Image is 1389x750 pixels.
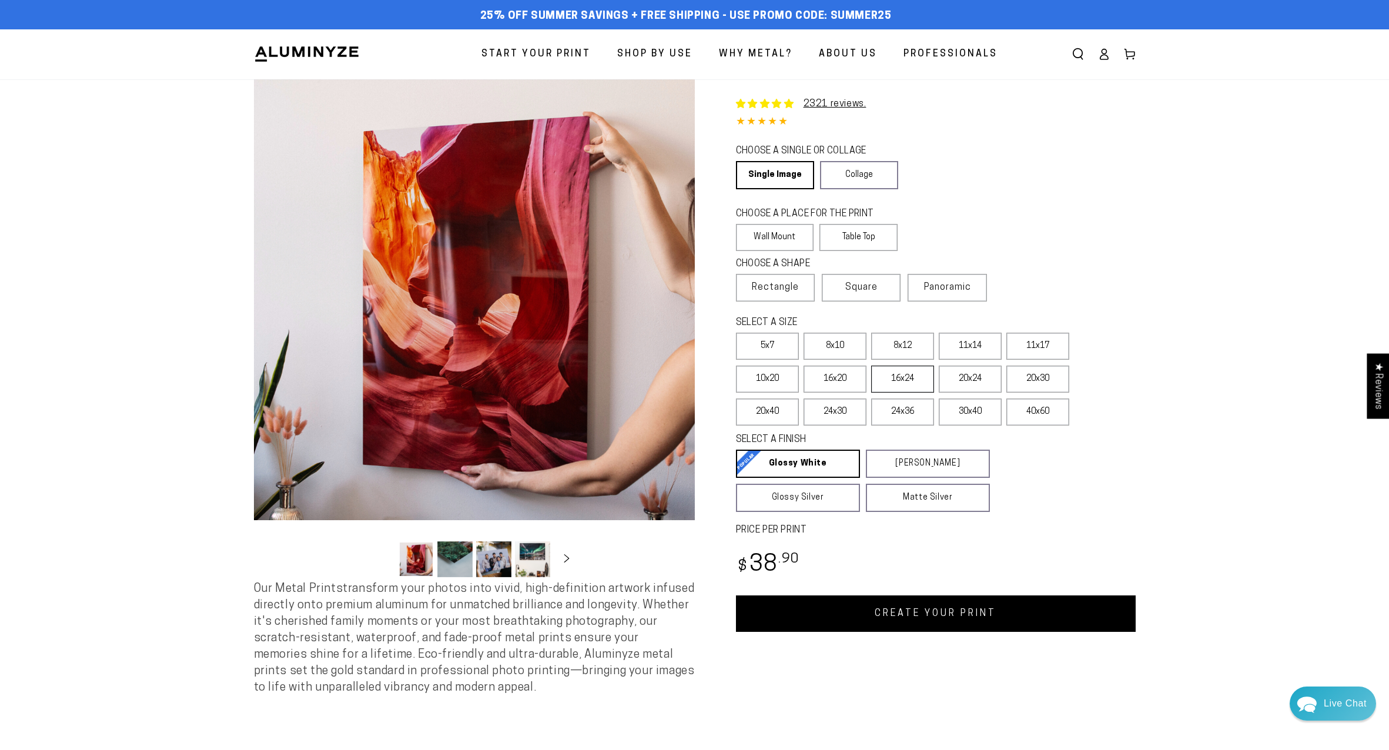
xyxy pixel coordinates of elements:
button: Slide right [554,546,580,572]
span: Professionals [903,46,998,63]
div: 4.85 out of 5.0 stars [736,114,1136,131]
bdi: 38 [736,554,800,577]
label: Wall Mount [736,224,814,251]
a: Why Metal? [710,39,801,70]
a: Professionals [895,39,1006,70]
img: Aluminyze [254,45,360,63]
label: 40x60 [1006,399,1069,426]
button: Load image 2 in gallery view [437,541,473,577]
label: 24x30 [804,399,866,426]
label: 20x40 [736,399,799,426]
label: 24x36 [871,399,934,426]
label: 20x30 [1006,366,1069,393]
a: Collage [820,161,898,189]
span: Start Your Print [481,46,591,63]
span: About Us [819,46,877,63]
label: 11x14 [939,333,1002,360]
label: Table Top [819,224,898,251]
legend: SELECT A FINISH [736,433,962,447]
button: Load image 3 in gallery view [476,541,511,577]
div: Click to open Judge.me floating reviews tab [1367,353,1389,418]
label: 20x24 [939,366,1002,393]
a: [PERSON_NAME] [866,450,990,478]
span: Panoramic [924,283,971,292]
label: PRICE PER PRINT [736,524,1136,537]
legend: SELECT A SIZE [736,316,971,330]
a: CREATE YOUR PRINT [736,595,1136,632]
div: Contact Us Directly [1324,687,1367,721]
button: Slide left [369,546,395,572]
a: Glossy White [736,450,860,478]
label: 10x20 [736,366,799,393]
span: Square [845,280,878,294]
a: Glossy Silver [736,484,860,512]
label: 16x24 [871,366,934,393]
label: 8x12 [871,333,934,360]
label: 16x20 [804,366,866,393]
span: $ [738,559,748,575]
summary: Search our site [1065,41,1091,67]
media-gallery: Gallery Viewer [254,79,695,581]
span: Our Metal Prints transform your photos into vivid, high-definition artwork infused directly onto ... [254,583,695,694]
sup: .90 [778,553,799,566]
label: 5x7 [736,333,799,360]
span: 25% off Summer Savings + Free Shipping - Use Promo Code: SUMMER25 [480,10,892,23]
div: Chat widget toggle [1290,687,1376,721]
button: Load image 1 in gallery view [399,541,434,577]
legend: CHOOSE A SHAPE [736,257,889,271]
legend: CHOOSE A PLACE FOR THE PRINT [736,207,887,221]
label: 11x17 [1006,333,1069,360]
label: 8x10 [804,333,866,360]
a: Shop By Use [608,39,701,70]
a: About Us [810,39,886,70]
span: Why Metal? [719,46,792,63]
span: Rectangle [752,280,799,294]
button: Load image 4 in gallery view [515,541,550,577]
label: 30x40 [939,399,1002,426]
a: 2321 reviews. [804,99,866,109]
legend: CHOOSE A SINGLE OR COLLAGE [736,145,888,158]
a: Single Image [736,161,814,189]
span: Shop By Use [617,46,692,63]
a: Start Your Print [473,39,600,70]
a: Matte Silver [866,484,990,512]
